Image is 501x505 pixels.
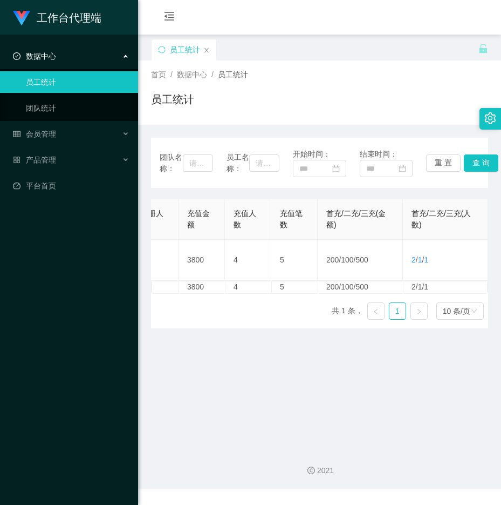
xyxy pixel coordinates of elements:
[13,52,56,60] span: 数据中心
[133,281,179,293] td: 2
[403,281,489,293] td: 2/1/1
[332,302,363,320] li: 共 1 条，
[151,1,188,35] i: 图标: menu-fold
[418,255,422,264] span: 1
[170,39,200,60] div: 员工统计
[183,154,213,172] input: 请输入
[13,130,56,138] span: 会员管理
[37,1,101,35] h1: 工作台代理端
[484,112,496,124] i: 图标: setting
[187,209,210,229] span: 充值金额
[367,302,385,320] li: 上一页
[179,281,225,293] td: 3800
[373,308,379,315] i: 图标: left
[478,44,488,53] i: 图标: unlock
[424,255,428,264] span: 1
[326,209,386,229] span: 首充/二充/三充(金额)
[426,154,461,172] button: 重 置
[410,302,428,320] li: 下一页
[341,255,353,264] span: 100
[272,281,318,293] td: 5
[271,240,318,280] td: 5
[443,303,470,319] div: 10 条/页
[13,52,20,60] i: 图标: check-circle-o
[13,130,20,138] i: 图标: table
[218,70,248,79] span: 员工统计
[26,71,129,93] a: 员工统计
[225,281,272,293] td: 4
[234,209,256,229] span: 充值人数
[403,240,488,280] td: / /
[249,154,279,172] input: 请输入
[26,97,129,119] a: 团队统计
[356,255,368,264] span: 500
[411,255,416,264] span: 2
[332,165,340,172] i: 图标: calendar
[177,70,207,79] span: 数据中心
[360,150,397,158] span: 结束时间：
[471,308,477,315] i: 图标: down
[13,175,129,197] a: 图标: dashboard平台首页
[411,209,471,229] span: 首充/二充/三充(人数)
[151,70,166,79] span: 首页
[293,150,331,158] span: 开始时间：
[13,156,20,164] i: 图标: appstore-o
[227,152,250,174] span: 员工名称：
[389,303,406,319] a: 1
[179,240,225,280] td: 3800
[211,70,214,79] span: /
[151,91,194,107] h1: 员工统计
[318,281,403,293] td: 200/100/500
[307,467,315,474] i: 图标: copyright
[399,165,406,172] i: 图标: calendar
[13,11,30,26] img: logo.9652507e.png
[464,154,498,172] button: 查 询
[326,255,339,264] span: 200
[280,209,303,229] span: 充值笔数
[318,240,403,280] td: / /
[389,302,406,320] li: 1
[225,240,271,280] td: 4
[416,308,422,315] i: 图标: right
[160,152,183,174] span: 团队名称：
[158,46,166,53] i: 图标: sync
[13,156,56,164] span: 产品管理
[141,209,163,229] span: 注册人数
[203,47,210,53] i: 图标: close
[147,465,492,476] div: 2021
[13,13,101,22] a: 工作台代理端
[170,70,173,79] span: /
